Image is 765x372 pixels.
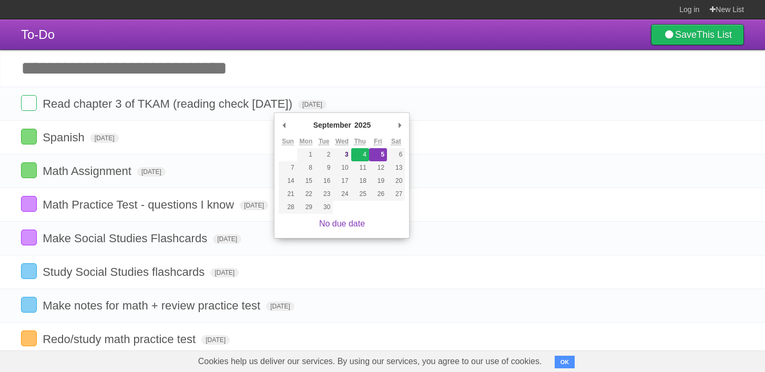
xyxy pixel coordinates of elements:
label: Done [21,196,37,212]
button: OK [555,356,575,368]
button: 6 [387,148,405,161]
label: Done [21,330,37,346]
button: 13 [387,161,405,174]
span: [DATE] [213,234,241,244]
span: [DATE] [298,100,327,109]
label: Done [21,129,37,144]
button: 17 [333,174,351,188]
span: [DATE] [266,302,294,311]
button: 10 [333,161,351,174]
span: To-Do [21,27,55,42]
button: 21 [279,188,297,201]
button: 22 [297,188,315,201]
abbr: Wednesday [335,138,349,146]
button: 14 [279,174,297,188]
label: Done [21,95,37,111]
span: Spanish [43,131,87,144]
span: Redo/study math practice test [43,333,198,346]
b: This List [697,29,732,40]
button: 4 [351,148,369,161]
button: 2 [315,148,333,161]
span: Read chapter 3 of TKAM (reading check [DATE]) [43,97,295,110]
span: Math Practice Test - questions I know [43,198,237,211]
button: 11 [351,161,369,174]
label: Done [21,230,37,245]
button: 30 [315,201,333,214]
span: [DATE] [240,201,268,210]
abbr: Thursday [354,138,366,146]
abbr: Monday [300,138,313,146]
button: 24 [333,188,351,201]
button: 19 [369,174,387,188]
abbr: Friday [374,138,382,146]
button: 1 [297,148,315,161]
div: 2025 [353,117,372,133]
a: SaveThis List [651,24,744,45]
button: 9 [315,161,333,174]
span: [DATE] [90,133,119,143]
button: 28 [279,201,297,214]
abbr: Tuesday [319,138,329,146]
span: Study Social Studies flashcards [43,265,207,278]
button: 27 [387,188,405,201]
button: Next Month [394,117,405,133]
label: Done [21,162,37,178]
div: September [312,117,353,133]
button: 16 [315,174,333,188]
button: 8 [297,161,315,174]
button: 26 [369,188,387,201]
span: Make Social Studies Flashcards [43,232,210,245]
button: 3 [333,148,351,161]
button: 25 [351,188,369,201]
button: 18 [351,174,369,188]
abbr: Saturday [391,138,401,146]
a: No due date [319,219,365,228]
span: Math Assignment [43,164,134,178]
button: 15 [297,174,315,188]
label: Done [21,263,37,279]
span: [DATE] [201,335,230,345]
span: Make notes for math + review practice test [43,299,263,312]
span: Cookies help us deliver our services. By using our services, you agree to our use of cookies. [188,351,553,372]
button: 5 [369,148,387,161]
abbr: Sunday [282,138,294,146]
button: 12 [369,161,387,174]
span: [DATE] [137,167,166,177]
button: Previous Month [279,117,289,133]
button: 7 [279,161,297,174]
span: [DATE] [210,268,239,277]
button: 23 [315,188,333,201]
label: Done [21,297,37,313]
button: 20 [387,174,405,188]
button: 29 [297,201,315,214]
